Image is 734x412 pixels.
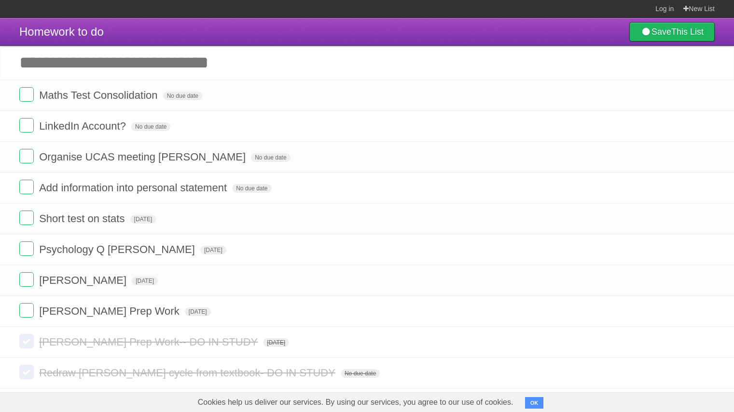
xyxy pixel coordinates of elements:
label: Done [19,87,34,102]
label: Done [19,303,34,318]
label: Done [19,365,34,379]
span: LinkedIn Account? [39,120,128,132]
span: [DATE] [263,338,289,347]
b: This List [671,27,704,37]
span: No due date [341,369,380,378]
span: [PERSON_NAME] Prep Work [39,305,182,317]
span: No due date [232,184,271,193]
a: SaveThis List [629,22,715,41]
span: No due date [251,153,290,162]
span: No due date [163,92,202,100]
span: No due date [131,122,170,131]
span: Redraw [PERSON_NAME] cycle from textbook- DO IN STUDY [39,367,338,379]
span: Add information into personal statement [39,182,229,194]
span: [DATE] [200,246,226,254]
span: [DATE] [185,307,211,316]
label: Done [19,334,34,348]
button: OK [525,397,544,409]
label: Done [19,118,34,133]
span: Psychology Q [PERSON_NAME] [39,243,197,255]
span: [DATE] [132,277,158,285]
label: Done [19,180,34,194]
label: Done [19,272,34,287]
label: Done [19,241,34,256]
span: Organise UCAS meeting [PERSON_NAME] [39,151,248,163]
label: Done [19,211,34,225]
span: [PERSON_NAME] Prep Work-- DO IN STUDY [39,336,260,348]
span: [DATE] [130,215,156,224]
span: Maths Test Consolidation [39,89,160,101]
span: [PERSON_NAME] [39,274,129,286]
span: Homework to do [19,25,104,38]
span: Short test on stats [39,213,127,225]
span: Cookies help us deliver our services. By using our services, you agree to our use of cookies. [188,393,523,412]
label: Done [19,149,34,163]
